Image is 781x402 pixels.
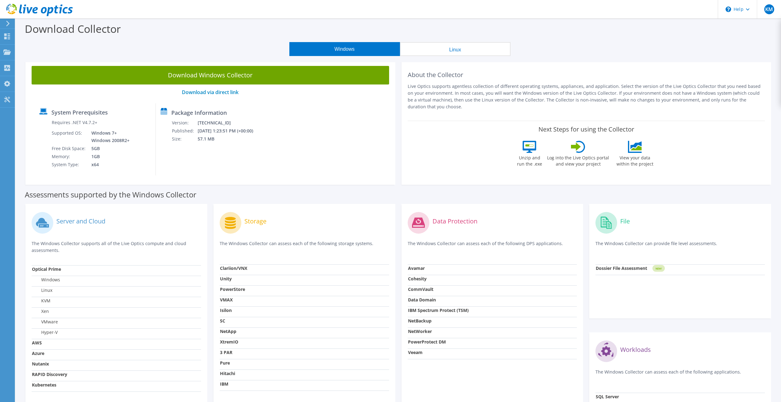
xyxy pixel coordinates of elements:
[408,297,436,303] strong: Data Domain
[595,240,765,253] p: The Windows Collector can provide file level assessments.
[547,153,609,167] label: Log into the Live Optics portal and view your project
[87,161,131,169] td: x64
[32,371,67,377] strong: RAPID Discovery
[220,297,233,303] strong: VMAX
[220,318,225,324] strong: SC
[620,218,630,224] label: File
[408,318,432,324] strong: NetBackup
[56,218,105,224] label: Server and Cloud
[197,127,261,135] td: [DATE] 1:23:51 PM (+00:00)
[51,109,108,115] label: System Prerequisites
[32,66,389,84] a: Download Windows Collector
[408,276,427,282] strong: Cohesity
[32,329,58,335] label: Hyper-V
[408,328,432,334] strong: NetWorker
[32,319,58,325] label: VMware
[220,349,232,355] strong: 3 PAR
[51,145,87,153] td: Free Disk Space:
[32,382,56,388] strong: Kubernetes
[171,110,227,116] label: Package Information
[87,153,131,161] td: 1GB
[220,240,389,253] p: The Windows Collector can assess each of the following storage systems.
[32,287,52,293] label: Linux
[220,328,236,334] strong: NetApp
[32,340,42,346] strong: AWS
[87,145,131,153] td: 5GB
[172,135,197,143] td: Size:
[289,42,400,56] button: Windows
[25,192,196,198] label: Assessments supported by the Windows Collector
[408,83,765,110] p: Live Optics supports agentless collection of different operating systems, appliances, and applica...
[197,119,261,127] td: [TECHNICAL_ID]
[87,129,131,145] td: Windows 7+ Windows 2008R2+
[51,153,87,161] td: Memory:
[596,394,619,400] strong: SQL Server
[32,266,61,272] strong: Optical Prime
[726,6,731,12] svg: \n
[51,129,87,145] td: Supported OS:
[764,4,774,14] span: KM
[656,267,662,270] tspan: NEW!
[32,240,201,254] p: The Windows Collector supports all of the Live Optics compute and cloud assessments.
[400,42,511,56] button: Linux
[538,126,634,133] label: Next Steps for using the Collector
[408,265,425,271] strong: Avamar
[432,218,477,224] label: Data Protection
[595,369,765,381] p: The Windows Collector can assess each of the following applications.
[197,135,261,143] td: 57.1 MB
[220,276,232,282] strong: Unity
[32,298,50,304] label: KVM
[408,339,446,345] strong: PowerProtect DM
[32,308,49,314] label: Xen
[32,350,44,356] strong: Azure
[244,218,266,224] label: Storage
[515,153,544,167] label: Unzip and run the .exe
[408,286,433,292] strong: CommVault
[220,360,230,366] strong: Pure
[52,119,97,126] label: Requires .NET V4.7.2+
[182,89,239,96] a: Download via direct link
[220,265,247,271] strong: Clariion/VNX
[220,307,232,313] strong: Isilon
[612,153,657,167] label: View your data within the project
[408,240,577,253] p: The Windows Collector can assess each of the following DPS applications.
[32,361,49,367] strong: Nutanix
[620,347,651,353] label: Workloads
[25,22,121,36] label: Download Collector
[220,370,235,376] strong: Hitachi
[220,286,245,292] strong: PowerStore
[408,349,423,355] strong: Veeam
[408,71,765,79] h2: About the Collector
[220,381,228,387] strong: IBM
[32,277,60,283] label: Windows
[220,339,238,345] strong: XtremIO
[51,161,87,169] td: System Type:
[172,127,197,135] td: Published:
[172,119,197,127] td: Version:
[596,265,647,271] strong: Dossier File Assessment
[408,307,469,313] strong: IBM Spectrum Protect (TSM)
